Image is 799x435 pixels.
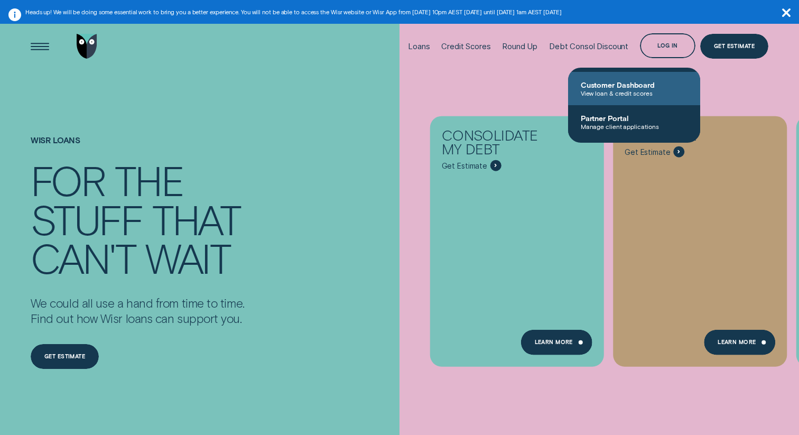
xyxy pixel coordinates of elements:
[408,42,430,51] div: Loans
[521,330,592,355] a: Learn more
[75,18,99,74] a: Go to home page
[568,105,700,138] a: Partner PortalManage client applications
[625,147,670,156] span: Get Estimate
[581,89,687,97] span: View loan & credit scores
[31,161,105,199] div: For
[31,238,135,277] div: can't
[581,123,687,130] span: Manage client applications
[441,42,490,51] div: Credit Scores
[502,18,537,74] a: Round Up
[581,80,687,89] span: Customer Dashboard
[581,114,687,123] span: Partner Portal
[640,33,695,58] button: Log in
[700,34,769,59] a: Get Estimate
[31,200,142,238] div: stuff
[430,116,604,359] a: Consolidate my debt - Learn more
[152,200,240,238] div: that
[115,161,183,199] div: the
[442,161,487,170] span: Get Estimate
[31,295,245,326] p: We could all use a hand from time to time. Find out how Wisr loans can support you.
[408,18,430,74] a: Loans
[613,116,787,359] a: Buy a car - Learn more
[27,34,52,59] button: Open Menu
[145,238,230,277] div: wait
[31,161,245,277] h4: For the stuff that can't wait
[549,18,628,74] a: Debt Consol Discount
[568,72,700,105] a: Customer DashboardView loan & credit scores
[77,34,97,59] img: Wisr
[549,42,628,51] div: Debt Consol Discount
[502,42,537,51] div: Round Up
[441,18,490,74] a: Credit Scores
[31,344,99,369] a: Get estimate
[704,330,775,355] a: Learn More
[442,128,553,160] div: Consolidate my debt
[31,135,245,161] h1: Wisr loans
